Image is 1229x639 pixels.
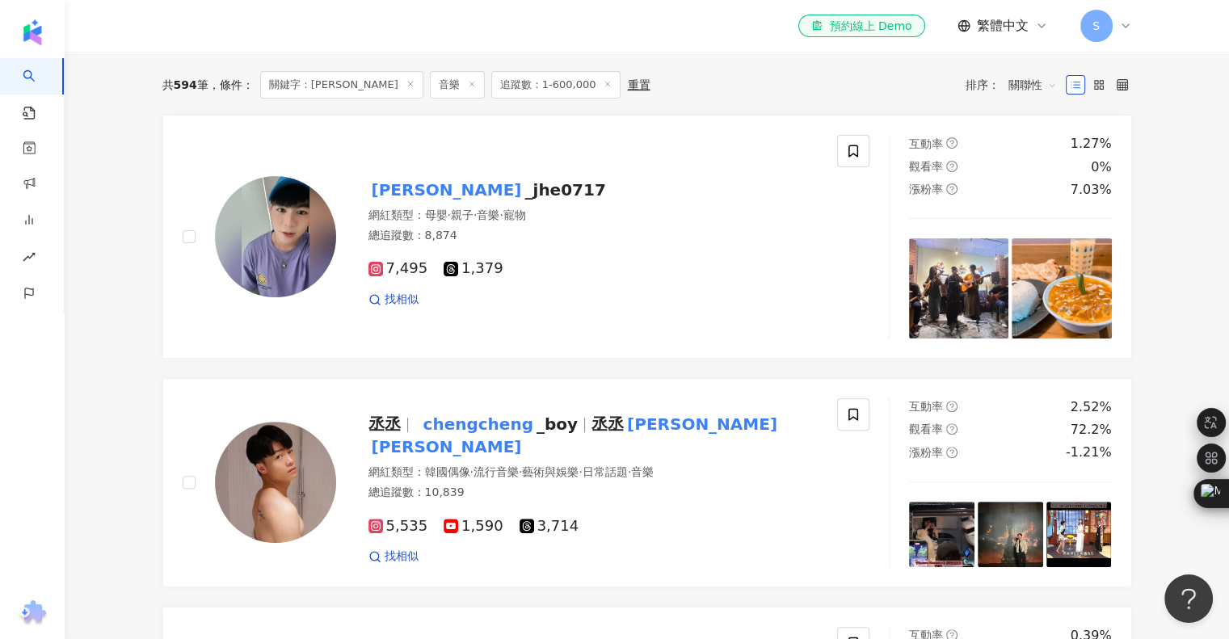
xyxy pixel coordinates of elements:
[909,183,943,195] span: 漲粉率
[368,485,819,501] div: 總追蹤數 ： 10,839
[17,600,48,626] img: chrome extension
[23,241,36,277] span: rise
[368,260,428,277] span: 7,495
[1008,72,1057,98] span: 關聯性
[1012,238,1111,338] img: post-image
[946,447,958,458] span: question-circle
[909,422,943,435] span: 觀看率
[430,71,485,99] span: 音樂
[368,434,525,460] mark: [PERSON_NAME]
[477,208,499,221] span: 音樂
[811,18,911,34] div: 預約線上 Demo
[520,518,579,535] span: 3,714
[162,78,208,91] div: 共 筆
[474,465,519,478] span: 流行音樂
[368,292,419,308] a: 找相似
[368,177,525,203] mark: [PERSON_NAME]
[385,292,419,308] span: 找相似
[798,15,924,37] a: 預約線上 Demo
[425,465,470,478] span: 韓國偶像
[444,518,503,535] span: 1,590
[946,137,958,149] span: question-circle
[946,401,958,412] span: question-circle
[1071,398,1112,416] div: 2.52%
[162,378,1132,587] a: KOL Avatar丞丞chengcheng_boy丞丞[PERSON_NAME][PERSON_NAME]網紅類型：韓國偶像·流行音樂·藝術與娛樂·日常話題·音樂總追蹤數：10,8395,53...
[537,414,578,434] span: _boy
[444,260,503,277] span: 1,379
[583,465,628,478] span: 日常話題
[368,208,819,224] div: 網紅類型 ：
[451,208,474,221] span: 親子
[1092,17,1100,35] span: S
[419,411,536,437] mark: chengcheng
[977,17,1029,35] span: 繁體中文
[1071,135,1112,153] div: 1.27%
[624,411,781,437] mark: [PERSON_NAME]
[909,400,943,413] span: 互動率
[909,446,943,459] span: 漲粉率
[909,502,974,567] img: post-image
[491,71,621,99] span: 追蹤數：1-600,000
[631,465,654,478] span: 音樂
[966,72,1066,98] div: 排序：
[474,208,477,221] span: ·
[1066,444,1112,461] div: -1.21%
[1046,502,1112,567] img: post-image
[368,549,419,565] a: 找相似
[23,58,55,121] a: search
[946,183,958,195] span: question-circle
[260,71,423,99] span: 關鍵字：[PERSON_NAME]
[524,180,605,200] span: _jhe0717
[503,208,526,221] span: 寵物
[1164,574,1213,623] iframe: Help Scout Beacon - Open
[628,465,631,478] span: ·
[174,78,197,91] span: 594
[470,465,474,478] span: ·
[368,414,401,434] span: 丞丞
[368,518,428,535] span: 5,535
[946,423,958,435] span: question-circle
[1091,158,1111,176] div: 0%
[368,228,819,244] div: 總追蹤數 ： 8,874
[425,208,448,221] span: 母嬰
[162,115,1132,358] a: KOL Avatar[PERSON_NAME]_jhe0717網紅類型：母嬰·親子·音樂·寵物總追蹤數：8,8747,4951,379找相似互動率question-circle1.27%觀看率q...
[368,465,819,481] div: 網紅類型 ：
[448,208,451,221] span: ·
[519,465,522,478] span: ·
[1071,421,1112,439] div: 72.2%
[627,78,650,91] div: 重置
[19,19,45,45] img: logo icon
[208,78,254,91] span: 條件 ：
[978,502,1043,567] img: post-image
[909,160,943,173] span: 觀看率
[215,422,336,543] img: KOL Avatar
[579,465,582,478] span: ·
[909,137,943,150] span: 互動率
[522,465,579,478] span: 藝術與娛樂
[385,549,419,565] span: 找相似
[591,414,624,434] span: 丞丞
[499,208,503,221] span: ·
[946,161,958,172] span: question-circle
[1071,181,1112,199] div: 7.03%
[909,238,1008,338] img: post-image
[215,176,336,297] img: KOL Avatar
